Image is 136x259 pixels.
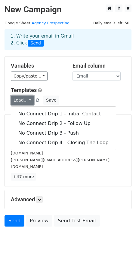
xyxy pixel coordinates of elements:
h5: Variables [11,62,63,69]
span: Daily emails left: 50 [91,20,131,26]
a: No Connect Drip 2 - Follow Up [11,119,116,128]
a: No Connect Drip 1 - Initial Contact [11,109,116,119]
a: Daily emails left: 50 [91,21,131,25]
small: [PERSON_NAME][EMAIL_ADDRESS][PERSON_NAME][DOMAIN_NAME] [11,158,110,169]
span: Send [28,40,44,47]
a: Templates [11,87,37,93]
small: Google Sheet: [5,21,70,25]
a: Preview [26,215,52,227]
a: Agency Prospecting [32,21,70,25]
a: No Connect Drip 3 - Push [11,128,116,138]
a: +47 more [11,173,36,181]
a: No Connect Drip 4 - Closing The Loop [11,138,116,148]
a: Send Test Email [54,215,100,227]
h2: New Campaign [5,5,131,15]
button: Save [43,96,59,105]
div: 1. Write your email in Gmail 2. Click [6,33,130,47]
h5: Email column [73,62,125,69]
h5: Advanced [11,196,125,203]
a: Copy/paste... [11,72,48,81]
iframe: Chat Widget [106,230,136,259]
a: Send [5,215,24,227]
a: Load... [11,96,34,105]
